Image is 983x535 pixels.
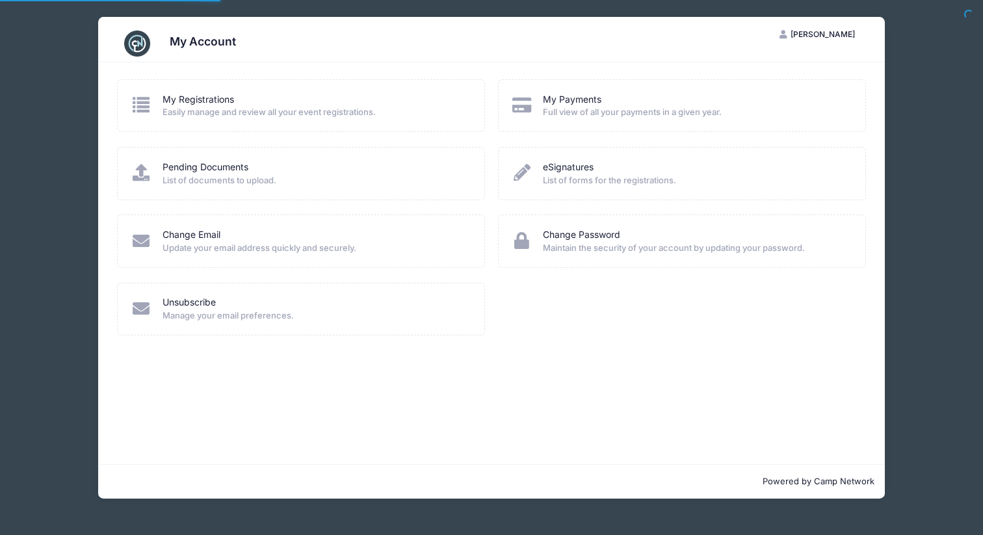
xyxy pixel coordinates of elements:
a: Unsubscribe [163,296,216,309]
span: Update your email address quickly and securely. [163,242,468,255]
img: CampNetwork [124,31,150,57]
span: List of forms for the registrations. [543,174,848,187]
span: Maintain the security of your account by updating your password. [543,242,848,255]
a: Pending Documents [163,161,248,174]
button: [PERSON_NAME] [768,23,866,46]
span: Easily manage and review all your event registrations. [163,106,468,119]
a: eSignatures [543,161,594,174]
a: Change Email [163,228,220,242]
span: [PERSON_NAME] [791,29,855,39]
span: Full view of all your payments in a given year. [543,106,848,119]
h3: My Account [170,34,236,48]
p: Powered by Camp Network [109,475,874,488]
a: My Payments [543,93,601,107]
span: Manage your email preferences. [163,309,468,322]
a: My Registrations [163,93,234,107]
span: List of documents to upload. [163,174,468,187]
a: Change Password [543,228,620,242]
